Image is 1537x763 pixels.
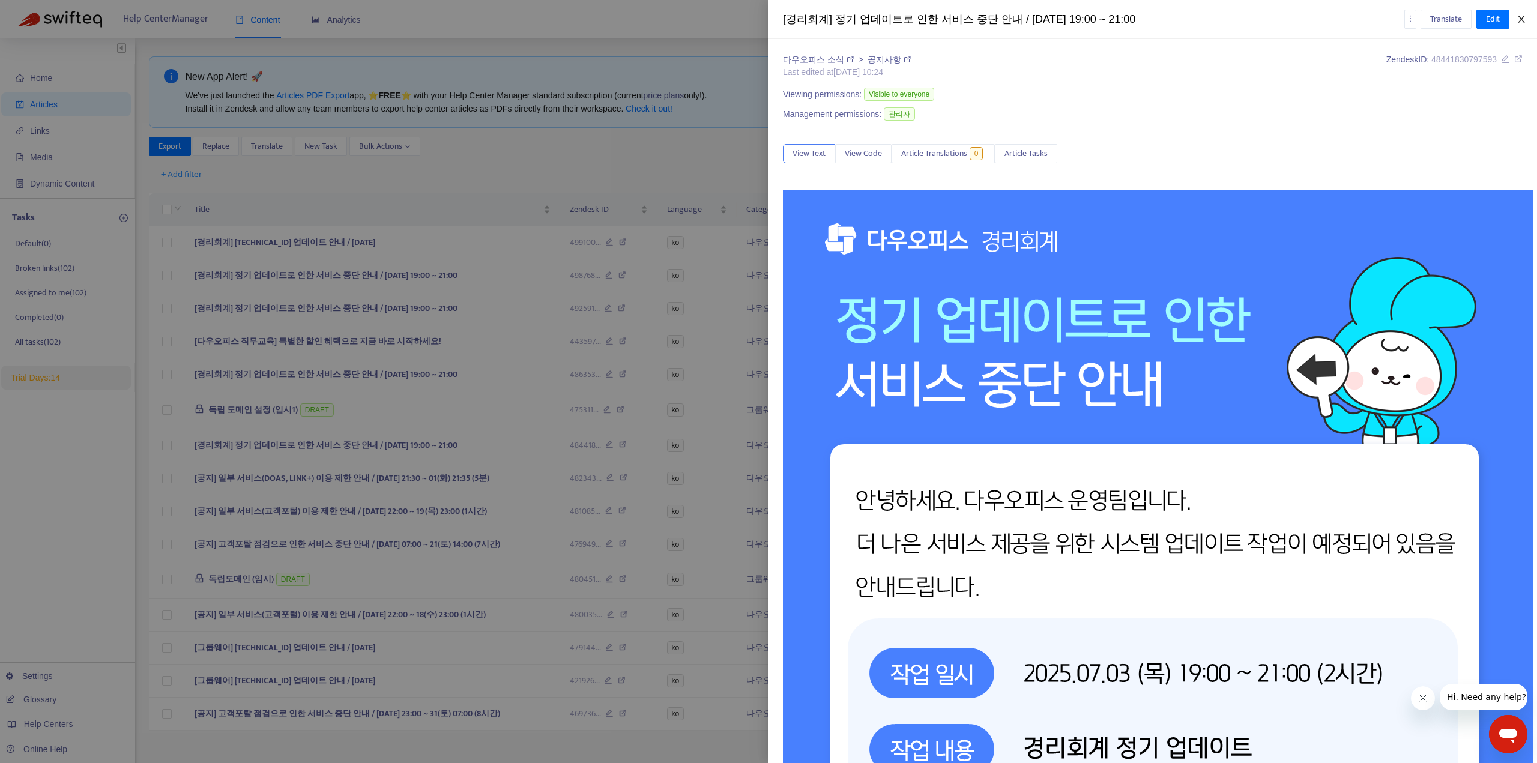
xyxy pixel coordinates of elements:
span: 관리자 [884,107,915,121]
span: Viewing permissions: [783,88,862,101]
span: Management permissions: [783,108,881,121]
span: Article Translations [901,147,967,160]
div: [경리회계] 정기 업데이트로 인한 서비스 중단 안내 / [DATE] 19:00 ~ 21:00 [783,11,1404,28]
div: > [783,53,911,66]
div: Last edited at [DATE] 10:24 [783,66,911,79]
a: 공지사항 [868,55,911,64]
span: 0 [970,147,983,160]
button: Edit [1476,10,1509,29]
iframe: 회사에서 보낸 메시지 [1440,684,1527,710]
span: Article Tasks [1004,147,1048,160]
button: Article Translations0 [892,144,995,163]
button: Article Tasks [995,144,1057,163]
div: Zendesk ID: [1386,53,1523,79]
iframe: 메시징 창을 시작하는 버튼 [1489,715,1527,753]
span: View Code [845,147,882,160]
a: 다우오피스 소식 [783,55,856,64]
span: 48441830797593 [1431,55,1497,64]
span: more [1406,14,1415,23]
button: more [1404,10,1416,29]
button: Close [1513,14,1530,25]
span: Visible to everyone [864,88,934,101]
button: Translate [1421,10,1472,29]
span: Translate [1430,13,1462,26]
iframe: 메시지 닫기 [1411,686,1435,710]
button: View Text [783,144,835,163]
button: View Code [835,144,892,163]
span: close [1517,14,1526,24]
span: View Text [793,147,826,160]
span: Edit [1486,13,1500,26]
